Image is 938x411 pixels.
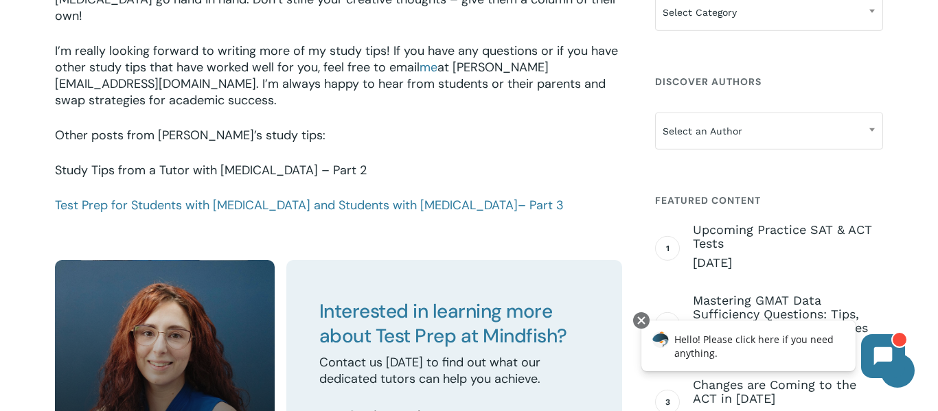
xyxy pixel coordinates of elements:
[319,298,567,349] span: Interested in learning more about Test Prep at Mindfish?
[693,294,883,335] span: Mastering GMAT Data Sufficiency Questions: Tips, Tricks, and Worked Examples
[518,197,564,213] span: – Part 3
[55,59,606,108] span: at [PERSON_NAME][EMAIL_ADDRESS][DOMAIN_NAME]. I’m always happy to hear from students or their par...
[693,255,883,271] span: [DATE]
[319,354,590,387] p: Contact us [DATE] to find out what our dedicated tutors can help you achieve.
[655,188,883,213] h4: Featured Content
[693,223,883,250] span: Upcoming Practice SAT & ACT Tests
[420,59,437,75] a: me
[656,117,882,145] span: Select an Author
[693,223,883,271] a: Upcoming Practice SAT & ACT Tests [DATE]
[55,127,622,162] p: Other posts from [PERSON_NAME]’s study tips:
[655,69,883,94] h4: Discover Authors
[55,162,367,178] a: Study Tips from a Tutor with [MEDICAL_DATA] – Part 2
[55,197,564,213] a: Test Prep for Students with [MEDICAL_DATA] and Students with [MEDICAL_DATA]– Part 3
[55,43,618,75] span: I’m really looking forward to writing more of my study tips! If you have any questions or if you ...
[655,113,883,150] span: Select an Author
[627,309,919,392] iframe: Chatbot
[693,294,883,355] a: Mastering GMAT Data Sufficiency Questions: Tips, Tricks, and Worked Examples [DATE]
[693,378,883,406] span: Changes are Coming to the ACT in [DATE]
